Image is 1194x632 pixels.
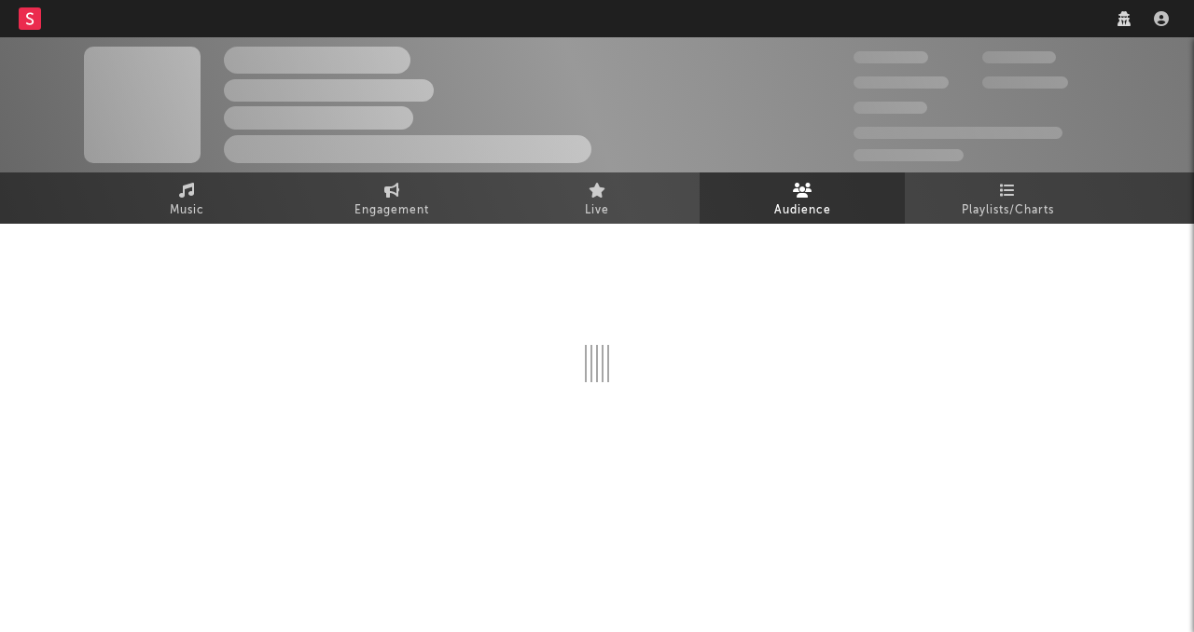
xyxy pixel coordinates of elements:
[854,51,928,63] span: 300,000
[289,172,494,224] a: Engagement
[700,172,905,224] a: Audience
[982,76,1068,89] span: 1,000,000
[585,199,609,222] span: Live
[774,199,831,222] span: Audience
[170,199,204,222] span: Music
[962,199,1054,222] span: Playlists/Charts
[84,172,289,224] a: Music
[854,127,1062,139] span: 50,000,000 Monthly Listeners
[354,199,429,222] span: Engagement
[854,149,964,161] span: Jump Score: 85.0
[982,51,1056,63] span: 100,000
[494,172,700,224] a: Live
[854,76,949,89] span: 50,000,000
[905,172,1110,224] a: Playlists/Charts
[854,102,927,114] span: 100,000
